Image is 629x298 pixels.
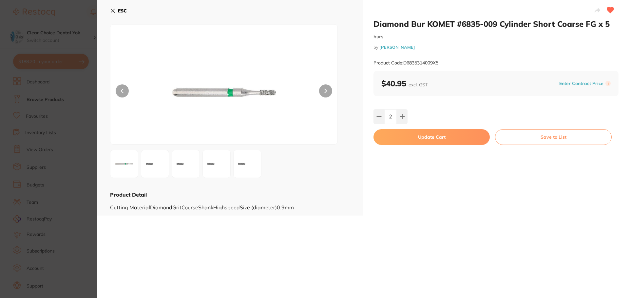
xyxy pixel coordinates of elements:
[381,79,428,88] b: $40.95
[143,152,167,176] img: MDA5WDVfMi5qcGc
[373,129,490,145] button: Update Cart
[373,19,619,29] h2: Diamond Bur KOMET #6835-009 Cylinder Short Coarse FG x 5
[156,41,292,144] img: MDA5WDUuanBn
[112,152,136,176] img: MDA5WDUuanBn
[495,129,612,145] button: Save to List
[373,45,619,50] small: by
[373,34,619,40] small: burs
[110,191,147,198] b: Product Detail
[373,60,438,66] small: Product Code: D6835314009X5
[118,8,127,14] b: ESC
[379,44,415,50] a: [PERSON_NAME]
[110,5,127,16] button: ESC
[409,82,428,88] span: excl. GST
[110,198,350,210] div: Cutting MaterialDiamondGritCourseShankHighspeedSize (diameter)0.9mm
[605,81,611,86] label: i
[236,152,259,176] img: MDA5WDVfNS5qcGc
[205,152,228,176] img: MDA5WDVfNC5qcGc
[174,152,198,176] img: MDA5WDVfMy5qcGc
[557,80,605,87] button: Enter Contract Price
